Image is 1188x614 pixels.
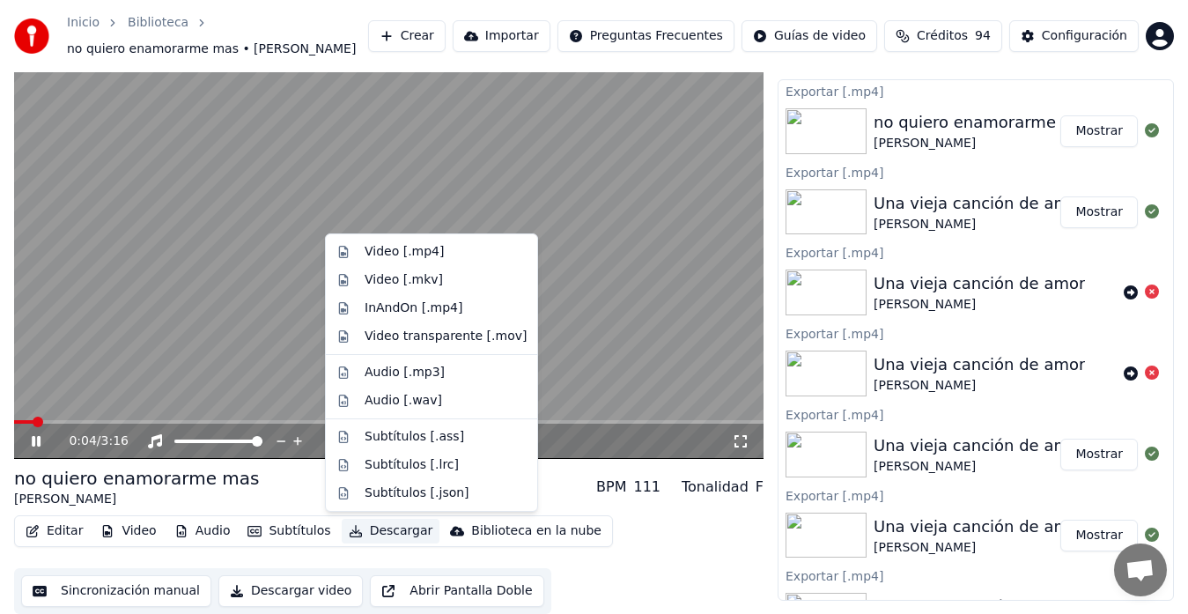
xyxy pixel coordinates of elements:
span: 94 [975,27,991,45]
div: Exportar [.mp4] [778,241,1173,263]
div: Una vieja canción de amor [874,352,1085,377]
div: Exportar [.mp4] [778,565,1173,586]
span: no quiero enamorarme mas • [PERSON_NAME] [67,41,356,58]
div: Subtítulos [.ass] [365,428,464,446]
button: Crear [368,20,446,52]
button: Descargar video [218,575,363,607]
div: Exportar [.mp4] [778,80,1173,101]
div: Video transparente [.mov] [365,328,527,345]
button: Audio [167,519,238,544]
button: Descargar [342,519,440,544]
span: 3:16 [101,433,129,450]
div: Video [.mkv] [365,271,443,289]
div: Tonalidad [682,477,749,498]
div: [PERSON_NAME] [14,491,260,508]
a: Inicio [67,14,100,32]
span: Créditos [917,27,968,45]
div: Una vieja canción de amor [874,191,1085,216]
div: [PERSON_NAME] [874,135,1095,152]
div: 111 [633,477,660,498]
div: Audio [.wav] [365,392,442,410]
div: Configuración [1042,27,1127,45]
div: no quiero enamorarme mas [14,466,260,491]
button: Abrir Pantalla Doble [370,575,543,607]
div: Una vieja canción de amor [874,433,1085,458]
button: Mostrar [1060,520,1138,551]
img: youka [14,18,49,54]
div: Exportar [.mp4] [778,485,1173,506]
div: F [756,477,764,498]
div: [PERSON_NAME] [874,458,1085,476]
div: Exportar [.mp4] [778,161,1173,182]
div: [PERSON_NAME] [874,377,1085,395]
div: Exportar [.mp4] [778,322,1173,344]
button: Video [93,519,163,544]
div: Öppna chatt [1114,544,1167,596]
button: Preguntas Frecuentes [557,20,734,52]
button: Mostrar [1060,196,1138,228]
div: Video [.mp4] [365,243,444,261]
button: Importar [453,20,550,52]
button: Editar [18,519,90,544]
div: Audio [.mp3] [365,364,445,381]
div: Una vieja canción de amor [874,271,1085,296]
div: InAndOn [.mp4] [365,300,463,317]
button: Mostrar [1060,115,1138,147]
div: [PERSON_NAME] [874,539,1085,557]
button: Configuración [1009,20,1139,52]
div: [PERSON_NAME] [874,216,1085,233]
div: [PERSON_NAME] [874,296,1085,314]
div: no quiero enamorarme mas [874,110,1095,135]
button: Guías de video [742,20,877,52]
div: / [69,433,111,450]
nav: breadcrumb [67,14,368,58]
button: Créditos94 [884,20,1002,52]
div: Subtítulos [.lrc] [365,456,459,474]
div: Biblioteca en la nube [471,522,601,540]
span: 0:04 [69,433,96,450]
div: Exportar [.mp4] [778,403,1173,425]
div: BPM [596,477,626,498]
div: Una vieja canción de amor [874,514,1085,539]
div: Subtítulos [.json] [365,485,469,502]
button: Sincronización manual [21,575,211,607]
button: Subtítulos [240,519,337,544]
a: Biblioteca [128,14,188,32]
button: Mostrar [1060,439,1138,470]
